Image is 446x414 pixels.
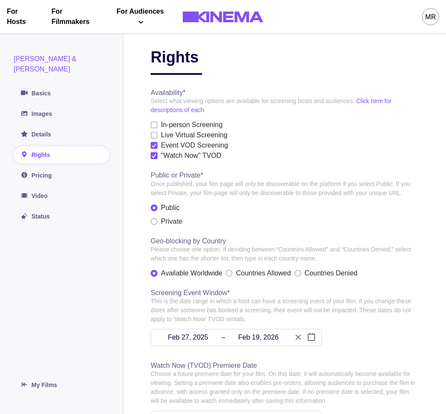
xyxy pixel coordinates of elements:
[151,171,419,179] h3: Public or Private*
[161,151,221,161] span: "Watch Now" TVOD
[7,6,38,27] a: For Hosts
[161,130,227,140] span: Live Virtual Screening
[151,245,419,263] p: Please choose one option. If deciding between “Countries Allowed” and “Countries Denied,” select ...
[14,126,109,143] a: Details
[51,6,101,27] a: For Filmmakers
[151,89,419,97] h3: Availability*
[161,216,182,227] span: Private
[236,268,291,278] span: Countries Allowed
[161,140,228,151] span: Event VOD Screening
[151,98,392,113] a: Click here for descriptions of each
[14,85,109,102] a: Basics
[425,12,436,22] div: MR
[151,289,419,297] h3: Screening Event Window*
[151,370,419,405] p: Choose a future premiere date for your film. On this date, it will automatically become available...
[14,187,109,204] a: Video
[14,146,109,163] a: Rights
[161,268,222,278] span: Available Worldwide
[305,268,358,278] span: Countries Denied
[14,105,109,122] a: Images
[151,361,419,370] h3: Watch Now (TVOD) Premiere Date
[161,120,223,130] span: In-person Screening
[151,97,419,115] p: Select what viewing options are available for screening hosts and audiences.
[14,167,109,184] a: Pricing
[151,180,419,198] p: Once published, your film page will only be discoverable on the platform if you select Public. If...
[161,203,180,213] span: Public
[14,208,109,225] a: Status
[151,237,419,245] h3: Geo-blocking by Country
[14,54,109,74] p: [PERSON_NAME] & [PERSON_NAME]
[151,48,202,75] h2: Rights
[14,376,109,393] a: My Films
[151,297,419,324] p: This is the date range in which a host can have a screening event of your film. If you change the...
[114,6,166,27] button: For Audiences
